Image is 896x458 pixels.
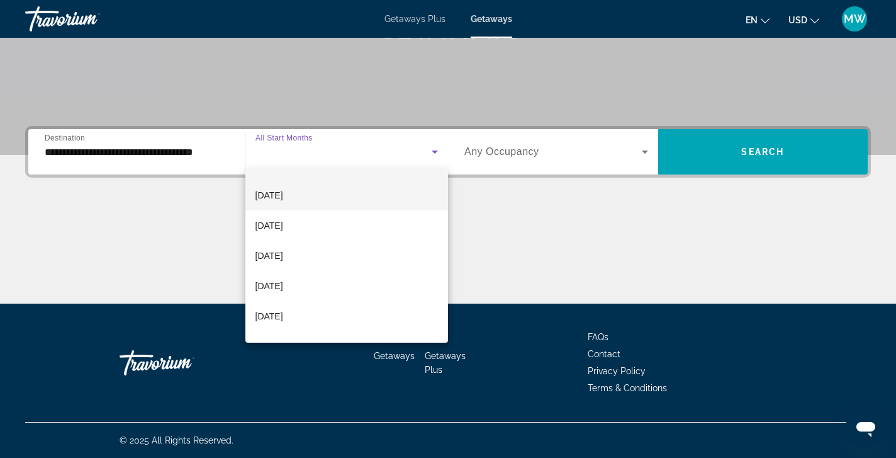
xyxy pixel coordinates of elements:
span: [DATE] [255,248,283,263]
span: [DATE] [255,218,283,233]
span: [DATE] [255,339,283,354]
span: [DATE] [255,188,283,203]
span: [DATE] [255,278,283,294]
iframe: Button to launch messaging window [846,408,886,448]
span: [DATE] [255,309,283,324]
